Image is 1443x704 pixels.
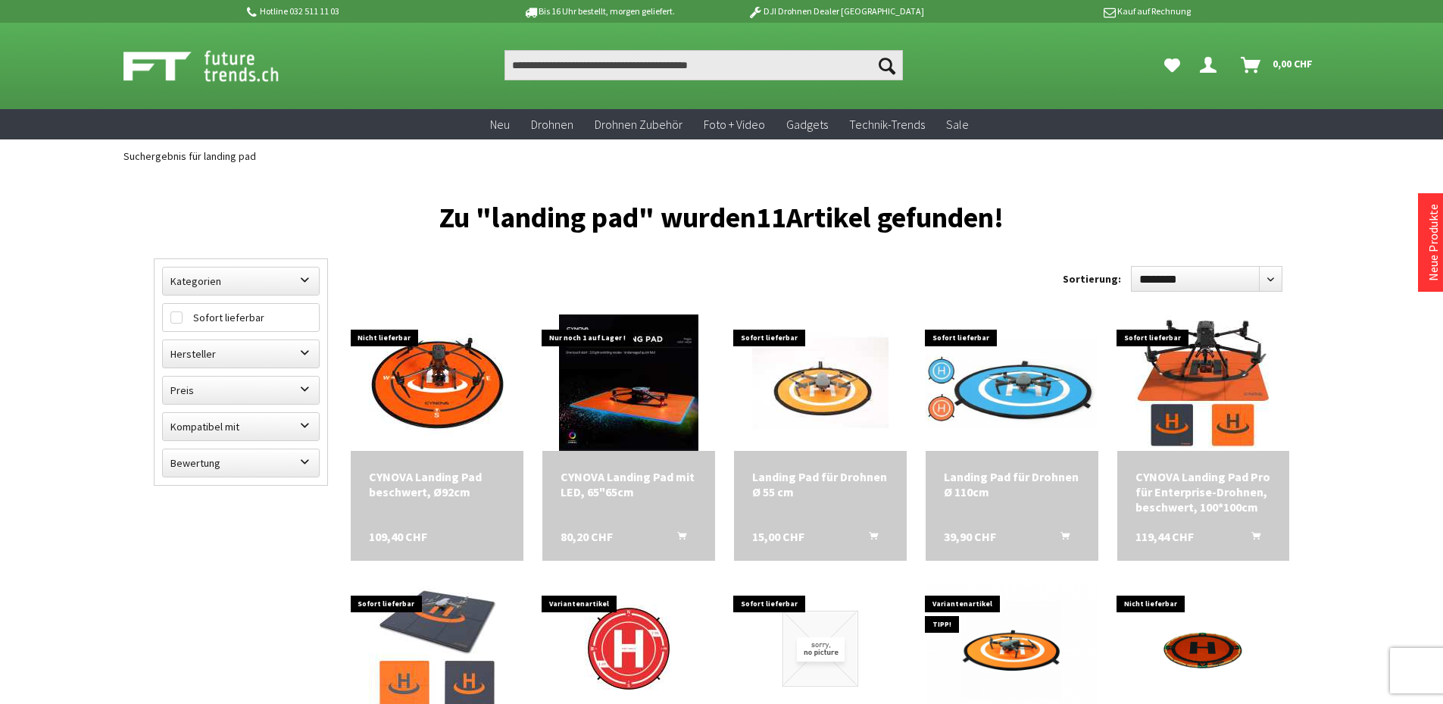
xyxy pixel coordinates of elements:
[163,340,319,368] label: Hersteller
[163,413,319,440] label: Kompatibel mit
[935,109,979,140] a: Sale
[1042,529,1079,549] button: In den Warenkorb
[752,469,889,499] div: Landing Pad für Drohnen Ø 55 cm
[163,304,319,331] label: Sofort lieferbar
[369,314,505,451] img: CYNOVA Landing Pad beschwert, Ø92cm
[1135,529,1194,544] span: 119,44 CHF
[479,109,520,140] a: Neu
[123,149,256,163] span: Suchergebnis für landing pad
[782,611,858,687] img: DJI Phantom 2 Vision 1 Landestellpads / Landing Gear Pads
[946,117,969,132] span: Sale
[752,469,889,499] a: Landing Pad für Drohnen Ø 55 cm 15,00 CHF In den Warenkorb
[561,469,697,499] a: CYNOVA Landing Pad mit LED, 65"65cm 80,20 CHF In den Warenkorb
[559,314,698,451] img: CYNOVA Landing Pad mit LED, 65"65cm
[531,117,573,132] span: Drohnen
[369,469,505,499] div: CYNOVA Landing Pad beschwert, Ø92cm
[369,469,505,499] a: CYNOVA Landing Pad beschwert, Ø92cm 109,40 CHF
[154,207,1290,228] h1: Zu "landing pad" wurden Artikel gefunden!
[163,377,319,404] label: Preis
[163,268,319,295] label: Kategorien
[1273,52,1313,76] span: 0,00 CHF
[1194,50,1229,80] a: Dein Konto
[704,117,765,132] span: Foto + Video
[490,117,510,132] span: Neu
[776,109,839,140] a: Gadgets
[944,469,1080,499] div: Landing Pad für Drohnen Ø 110cm
[504,50,903,80] input: Produkt, Marke, Kategorie, EAN, Artikelnummer…
[693,109,776,140] a: Foto + Video
[954,2,1191,20] p: Kauf auf Rechnung
[1135,469,1272,515] div: CYNOVA Landing Pad Pro für Enterprise-Drohnen, beschwert, 100*100cm
[659,529,695,549] button: In den Warenkorb
[849,117,925,132] span: Technik-Trends
[839,109,935,140] a: Technik-Trends
[1426,204,1441,281] a: Neue Produkte
[520,109,584,140] a: Drohnen
[123,47,312,85] img: Shop Futuretrends - zur Startseite wechseln
[871,50,903,80] button: Suchen
[752,529,804,544] span: 15,00 CHF
[1157,50,1188,80] a: Meine Favoriten
[561,469,697,499] div: CYNOVA Landing Pad mit LED, 65"65cm
[1235,50,1320,80] a: Warenkorb
[926,338,1098,428] img: Landing Pad für Drohnen Ø 110cm
[717,2,954,20] p: DJI Drohnen Dealer [GEOGRAPHIC_DATA]
[752,314,889,451] img: Landing Pad für Drohnen Ø 55 cm
[944,469,1080,499] a: Landing Pad für Drohnen Ø 110cm 39,90 CHF In den Warenkorb
[1233,529,1270,549] button: In den Warenkorb
[369,529,427,544] span: 109,40 CHF
[1135,314,1272,451] img: CYNOVA Landing Pad Pro für Enterprise-Drohnen, beschwert, 100*100cm
[1063,267,1121,291] label: Sortierung:
[1135,469,1272,515] a: CYNOVA Landing Pad Pro für Enterprise-Drohnen, beschwert, 100*100cm 119,44 CHF In den Warenkorb
[851,529,887,549] button: In den Warenkorb
[245,2,481,20] p: Hotline 032 511 11 03
[163,449,319,477] label: Bewertung
[786,117,828,132] span: Gadgets
[584,109,693,140] a: Drohnen Zubehör
[481,2,717,20] p: Bis 16 Uhr bestellt, morgen geliefert.
[944,529,996,544] span: 39,90 CHF
[595,117,682,132] span: Drohnen Zubehör
[756,199,786,235] span: 11
[561,529,613,544] span: 80,20 CHF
